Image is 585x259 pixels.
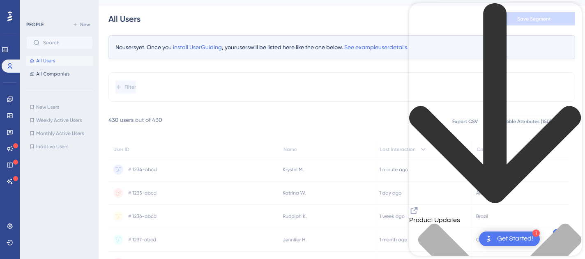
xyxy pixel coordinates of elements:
button: Inactive Users [26,142,93,151]
div: PEOPLE [26,21,44,28]
span: All Companies [36,71,69,77]
span: Monthly Active Users [36,130,84,137]
span: Weekly Active Users [36,117,82,124]
span: Filter [124,84,136,90]
button: New [70,20,93,30]
button: Open AI Assistant Launcher [2,2,22,22]
button: New Users [26,102,93,112]
div: No users yet. Once you , your users will be listed here like the one below. [108,35,575,59]
img: launcher-image-alternative-text [5,5,20,20]
span: All Users [36,57,55,64]
button: All Companies [26,69,93,79]
input: Search [43,40,86,46]
span: See example user details. [344,44,408,50]
button: Monthly Active Users [26,128,93,138]
span: Inactive Users [36,143,68,150]
span: install UserGuiding [173,44,222,50]
span: Need Help? [19,2,51,12]
button: All Users [26,56,93,66]
span: New Users [36,104,59,110]
div: All Users [108,13,140,25]
button: Weekly Active Users [26,115,93,125]
span: New [80,21,90,28]
button: Filter [115,80,136,94]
